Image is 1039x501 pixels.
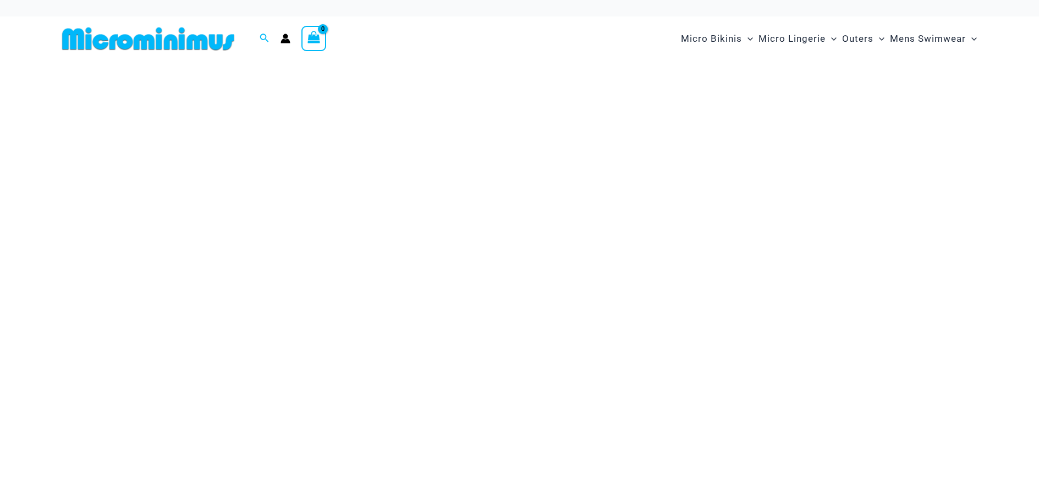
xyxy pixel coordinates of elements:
[758,25,826,53] span: Micro Lingerie
[681,25,742,53] span: Micro Bikinis
[260,32,270,46] a: Search icon link
[842,25,873,53] span: Outers
[966,25,977,53] span: Menu Toggle
[887,22,980,56] a: Mens SwimwearMenu ToggleMenu Toggle
[58,26,239,51] img: MM SHOP LOGO FLAT
[301,26,327,51] a: View Shopping Cart, empty
[873,25,884,53] span: Menu Toggle
[756,22,839,56] a: Micro LingerieMenu ToggleMenu Toggle
[890,25,966,53] span: Mens Swimwear
[742,25,753,53] span: Menu Toggle
[826,25,837,53] span: Menu Toggle
[281,34,290,43] a: Account icon link
[677,20,982,57] nav: Site Navigation
[839,22,887,56] a: OutersMenu ToggleMenu Toggle
[678,22,756,56] a: Micro BikinisMenu ToggleMenu Toggle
